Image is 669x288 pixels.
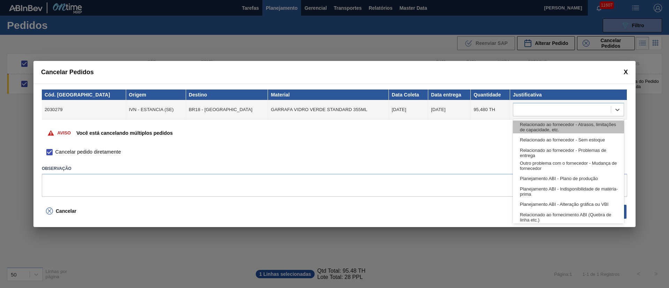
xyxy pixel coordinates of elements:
[471,89,510,100] th: Quantidade
[42,89,126,100] th: Cód. [GEOGRAPHIC_DATA]
[186,100,268,119] td: BR18 - [GEOGRAPHIC_DATA]
[42,164,627,174] label: Observação
[513,133,624,146] div: Relacionado ao fornecedor - Sem estoque
[513,159,624,172] div: Outro problema com o fornecedor - Mudança de fornecedor
[513,198,624,211] div: Planejamento ABI - Alteração gráfica ou VBI
[268,100,389,119] td: GARRAFA VIDRO VERDE STANDARD 355ML
[513,172,624,185] div: Planejamento ABI - Plano de produção
[42,100,126,119] td: 2030279
[42,204,80,218] button: Cancelar
[55,148,121,156] span: Cancelar pedido diretamente
[126,100,186,119] td: IVN - ESTANCIA (SE)
[513,185,624,198] div: Planejamento ABI - Indisponibilidade de matéria-prima
[126,89,186,100] th: Origem
[56,208,76,214] span: Cancelar
[41,69,94,76] span: Cancelar Pedidos
[389,100,428,119] td: [DATE]
[471,100,510,119] td: 95,480 TH
[513,211,624,224] div: Relacionado ao fornecimento ABI (Quebra de linha etc.)
[428,100,471,119] td: [DATE]
[268,89,389,100] th: Material
[513,146,624,159] div: Relacionado ao fornecedor - Problemas de entrega
[186,89,268,100] th: Destino
[510,89,627,100] th: Justificativa
[428,89,471,100] th: Data entrega
[389,89,428,100] th: Data Coleta
[513,120,624,133] div: Relacionado ao fornecedor - Atrasos, limitações de capacidade, etc.
[57,130,71,135] p: Aviso
[76,130,172,136] p: Você está cancelando múltiplos pedidos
